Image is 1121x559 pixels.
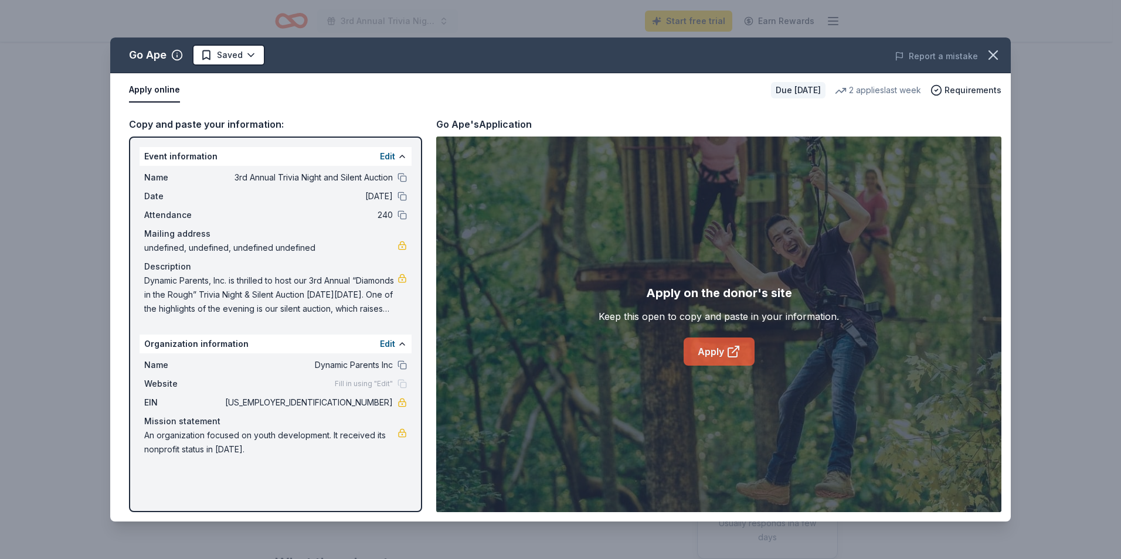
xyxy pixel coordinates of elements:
[144,241,398,255] span: undefined, undefined, undefined undefined
[646,284,792,302] div: Apply on the donor's site
[129,117,422,132] div: Copy and paste your information:
[217,48,243,62] span: Saved
[144,377,223,391] span: Website
[335,379,393,388] span: Fill in using "Edit"
[144,414,407,428] div: Mission statement
[930,83,1001,97] button: Requirements
[144,227,407,241] div: Mailing address
[129,46,167,64] div: Go Ape
[223,358,393,372] span: Dynamic Parents Inc
[144,189,223,203] span: Date
[223,396,393,410] span: [US_EMPLOYER_IDENTIFICATION_NUMBER]
[144,358,223,372] span: Name
[945,83,1001,97] span: Requirements
[144,428,398,456] span: An organization focused on youth development. It received its nonprofit status in [DATE].
[771,82,826,98] div: Due [DATE]
[380,149,395,163] button: Edit
[140,335,412,353] div: Organization information
[223,208,393,222] span: 240
[223,189,393,203] span: [DATE]
[599,309,839,323] div: Keep this open to copy and paste in your information.
[144,260,407,274] div: Description
[144,396,223,410] span: EIN
[140,147,412,166] div: Event information
[192,45,265,66] button: Saved
[835,83,921,97] div: 2 applies last week
[144,274,398,316] span: Dynamic Parents, Inc. is thrilled to host our 3rd Annual “Diamonds in the Rough” Trivia Night & S...
[895,49,978,63] button: Report a mistake
[144,208,223,222] span: Attendance
[436,117,532,132] div: Go Ape's Application
[380,337,395,351] button: Edit
[144,171,223,185] span: Name
[129,78,180,103] button: Apply online
[223,171,393,185] span: 3rd Annual Trivia Night and Silent Auction
[684,338,755,366] a: Apply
